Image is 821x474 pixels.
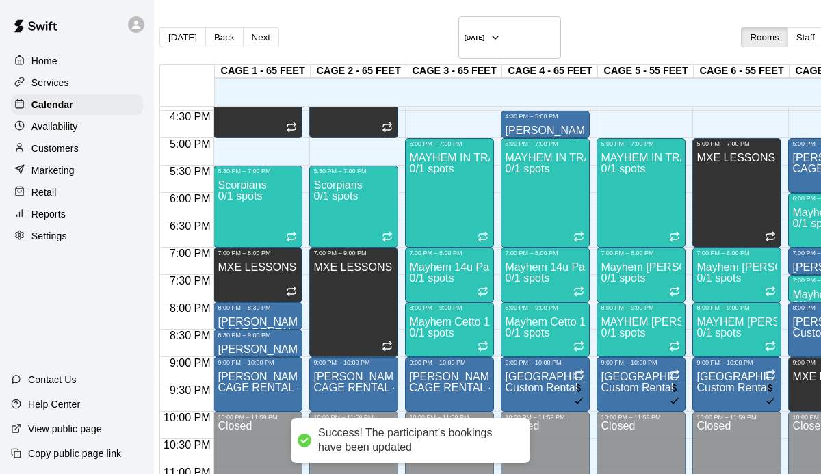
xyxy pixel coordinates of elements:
[765,384,776,408] span: All customers have paid
[573,342,584,354] span: Recurring event
[765,371,776,382] span: Recurring event
[160,412,213,423] span: 10:00 PM
[31,76,69,90] p: Services
[166,166,214,177] span: 5:30 PM
[597,248,686,302] div: 7:00 PM – 8:00 PM: Mayhem Hanna 9u
[218,359,298,366] div: 9:00 PM – 10:00 PM
[601,359,681,366] div: 9:00 PM – 10:00 PM
[205,27,244,47] button: Back
[218,354,294,366] span: CAGE RENTAL
[31,54,57,68] p: Home
[28,422,102,436] p: View public page
[696,304,777,311] div: 8:00 PM – 9:00 PM
[409,272,454,284] span: 0/1 spots filled
[309,357,398,412] div: 9:00 PM – 10:00 PM: CJ ROMERO - SOFTBALL MACHINE
[313,414,394,421] div: 10:00 PM – 11:59 PM
[669,287,680,299] span: Recurring event
[478,342,488,354] span: Recurring event
[597,302,686,357] div: 8:00 PM – 9:00 PM: MAYHEM MALERBA 11u
[505,414,586,421] div: 10:00 PM – 11:59 PM
[213,166,302,248] div: 5:30 PM – 7:00 PM: Scorpians
[382,123,393,135] span: Recurring event
[505,250,586,256] div: 7:00 PM – 8:00 PM
[405,138,494,248] div: 5:00 PM – 7:00 PM: MAYHEM IN TRAINING
[166,330,214,341] span: 8:30 PM
[501,357,590,412] div: 9:00 PM – 10:00 PM: Syosset High School
[405,357,494,412] div: 9:00 PM – 10:00 PM: CJ ROMERO - SOFTBALL MACHINE
[409,414,490,421] div: 10:00 PM – 11:59 PM
[213,330,302,357] div: 8:30 PM – 9:00 PM: Melanie Zavadsky Blikshteyn
[31,120,78,133] p: Availability
[696,327,741,339] span: 0/1 spots filled
[405,248,494,302] div: 7:00 PM – 8:00 PM: Mayhem 14u Pask
[601,163,645,174] span: 0/1 spots filled
[692,248,781,302] div: 7:00 PM – 8:00 PM: Mayhem Hanna 9u
[573,371,584,382] span: Recurring event
[215,65,311,78] div: CAGE 1 - 65 FEET
[505,163,549,174] span: 0/1 spots filled
[601,140,681,147] div: 5:00 PM – 7:00 PM
[213,248,302,302] div: 7:00 PM – 8:00 PM: MXE LESSONS
[405,302,494,357] div: 8:00 PM – 9:00 PM: Mayhem Cetto 14u
[313,250,394,256] div: 7:00 PM – 9:00 PM
[218,168,298,174] div: 5:30 PM – 7:00 PM
[597,138,686,248] div: 5:00 PM – 7:00 PM: MAYHEM IN TRAINING
[669,371,680,382] span: Recurring event
[765,342,776,354] span: Recurring event
[166,302,214,314] span: 8:00 PM
[601,250,681,256] div: 7:00 PM – 8:00 PM
[28,397,80,411] p: Help Center
[601,304,681,311] div: 8:00 PM – 9:00 PM
[465,34,485,41] h6: [DATE]
[313,190,358,202] span: 0/1 spots filled
[696,272,741,284] span: 0/1 spots filled
[501,138,590,248] div: 5:00 PM – 7:00 PM: MAYHEM IN TRAINING
[409,304,490,311] div: 8:00 PM – 9:00 PM
[309,166,398,248] div: 5:30 PM – 7:00 PM: Scorpians
[309,248,398,357] div: 7:00 PM – 9:00 PM: MXE LESSONS
[286,287,297,299] span: Recurring event
[166,357,214,369] span: 9:00 PM
[598,65,694,78] div: CAGE 5 - 55 FEET
[669,342,680,354] span: Recurring event
[31,142,79,155] p: Customers
[28,373,77,386] p: Contact Us
[692,302,781,357] div: 8:00 PM – 9:00 PM: MAYHEM MALERBA 11u
[505,135,700,147] span: CAGE RENTAL - BASEBALL MACHINE
[501,302,590,357] div: 8:00 PM – 9:00 PM: Mayhem Cetto 14u
[166,220,214,232] span: 6:30 PM
[505,359,586,366] div: 9:00 PM – 10:00 PM
[166,248,214,259] span: 7:00 PM
[696,414,777,421] div: 10:00 PM – 11:59 PM
[406,65,502,78] div: CAGE 3 - 65 FEET
[409,327,454,339] span: 0/1 spots filled
[669,384,680,408] span: All customers have paid
[478,287,488,299] span: Recurring event
[478,233,488,244] span: Recurring event
[601,272,645,284] span: 0/1 spots filled
[694,65,790,78] div: CAGE 6 - 55 FEET
[166,384,214,396] span: 9:30 PM
[573,384,584,408] span: All customers have paid
[166,193,214,205] span: 6:00 PM
[218,332,298,339] div: 8:30 PM – 9:00 PM
[218,304,298,311] div: 8:00 PM – 8:30 PM
[311,65,406,78] div: CAGE 2 - 65 FEET
[218,382,413,393] span: CAGE RENTAL - SOFTBALL MACHINE
[741,27,787,47] button: Rooms
[573,287,584,299] span: Recurring event
[505,327,549,339] span: 0/1 spots filled
[601,327,645,339] span: 0/1 spots filled
[501,248,590,302] div: 7:00 PM – 8:00 PM: Mayhem 14u Pask
[505,140,586,147] div: 5:00 PM – 7:00 PM
[669,233,680,244] span: Recurring event
[28,447,121,460] p: Copy public page link
[692,357,781,412] div: 9:00 PM – 10:00 PM: Syosset High School
[696,382,769,393] span: Custom Rental
[313,382,508,393] span: CAGE RENTAL - SOFTBALL MACHINE
[505,382,577,393] span: Custom Rental
[218,414,298,421] div: 10:00 PM – 11:59 PM
[409,250,490,256] div: 7:00 PM – 8:00 PM
[601,414,681,421] div: 10:00 PM – 11:59 PM
[505,304,586,311] div: 8:00 PM – 9:00 PM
